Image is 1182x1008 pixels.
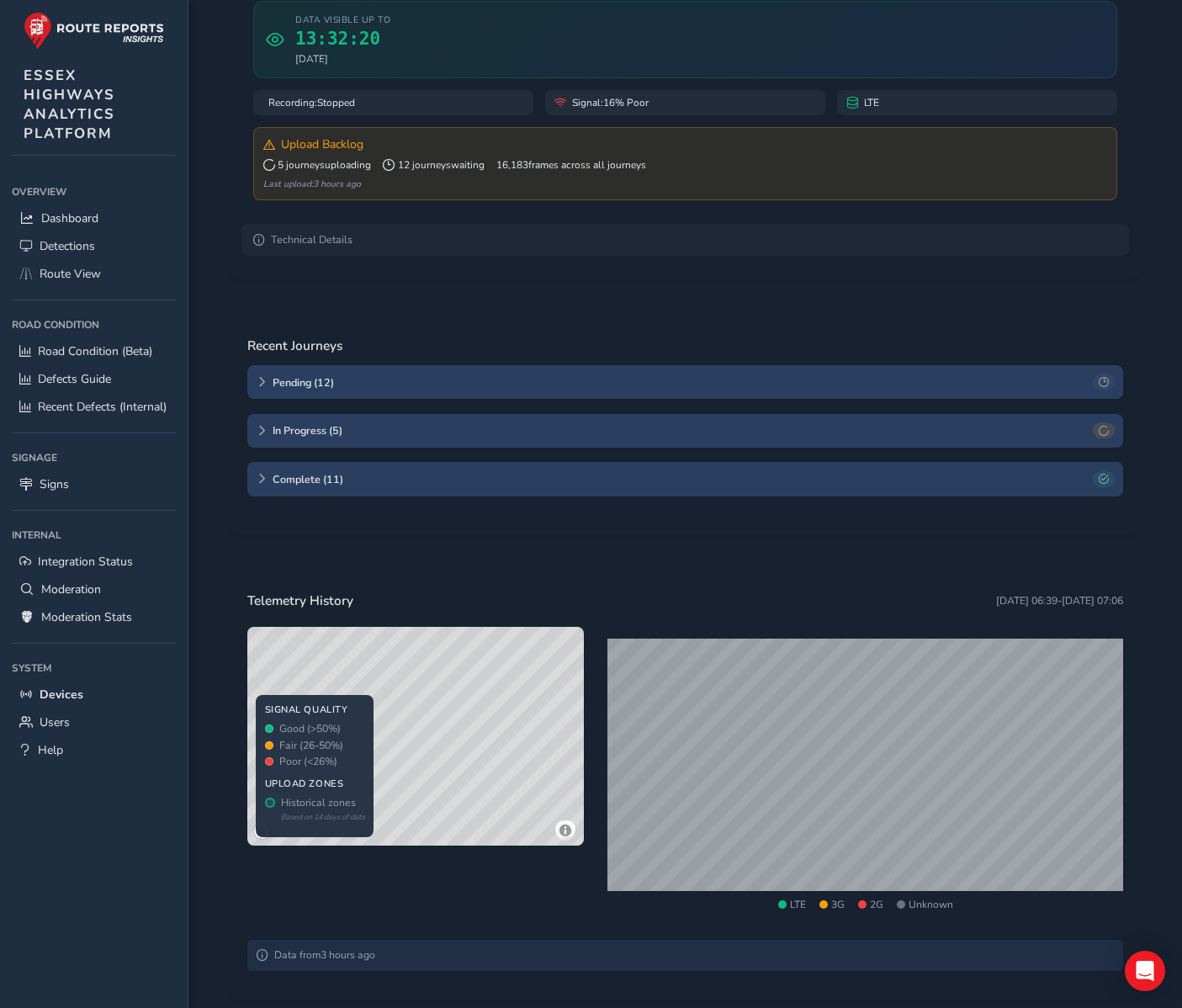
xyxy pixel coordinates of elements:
span: Poor (<26%) [279,755,337,768]
a: Integration Status [12,548,176,576]
a: Moderation Stats [12,603,176,631]
span: Detections [40,238,95,254]
h3: Telemetry History [247,593,353,608]
a: Devices [12,681,176,708]
a: Dashboard [12,204,176,232]
a: Route View [12,260,176,288]
div: Open Intercom Messenger [1125,951,1165,991]
span: 12 journeys waiting [383,158,485,172]
span: Complete ( 11 ) [273,472,1087,486]
div: Data from 3 hours ago [247,940,1123,971]
span: Fair (26-50%) [279,739,343,752]
span: 5 journeys uploading [263,158,372,172]
span: Pending ( 12 ) [273,375,1087,390]
div: Signage [12,445,176,470]
span: Upload Backlog [281,136,363,152]
span: Unknown [897,898,953,911]
a: Users [12,708,176,736]
div: System [12,655,176,681]
a: Road Condition (Beta) [12,337,176,365]
span: Signs [40,476,69,492]
div: Road Condition [12,312,176,337]
span: Moderation [41,581,101,597]
span: Recent Defects (Internal) [38,399,167,415]
div: Overview [12,179,176,204]
a: Defects Guide [12,365,176,393]
span: Signal: 16% Poor [572,96,649,109]
div: Last upload: 3 hours ago [263,178,1108,190]
span: 13:32:20 [295,29,390,49]
span: 16,183 frames across all journeys [496,158,646,172]
span: Good (>50%) [279,722,341,735]
span: Defects Guide [38,371,111,387]
span: 2G [858,898,883,911]
img: rr logo [24,12,164,50]
span: Integration Status [38,554,133,570]
a: Signs [12,470,176,498]
a: Moderation [12,576,176,603]
a: Help [12,736,176,764]
span: [DATE] 06:39 - [DATE] 07:06 [996,594,1123,607]
span: Route View [40,266,101,282]
span: Historical zones [281,796,356,809]
span: Moderation Stats [41,609,132,625]
span: LTE [778,898,806,911]
span: In Progress ( 5 ) [273,423,1087,438]
summary: Technical Details [241,224,1129,256]
span: Help [38,742,63,758]
div: Internal [12,523,176,548]
span: [DATE] [295,52,390,66]
span: LTE [864,96,879,109]
div: Based on 14 days of data [281,812,365,822]
span: Users [40,714,70,730]
span: Devices [40,687,83,703]
a: Detections [12,232,176,260]
div: SIGNAL QUALITY [265,703,365,716]
h3: Recent Journeys [247,338,342,353]
a: Recent Defects (Internal) [12,393,176,421]
span: Road Condition (Beta) [38,343,152,359]
span: Recording: Stopped [268,96,355,109]
span: Data visible up to [295,13,390,26]
span: 3G [819,898,845,911]
span: ESSEX HIGHWAYS ANALYTICS PLATFORM [24,66,115,143]
span: Dashboard [41,210,98,226]
div: UPLOAD ZONES [265,777,365,790]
